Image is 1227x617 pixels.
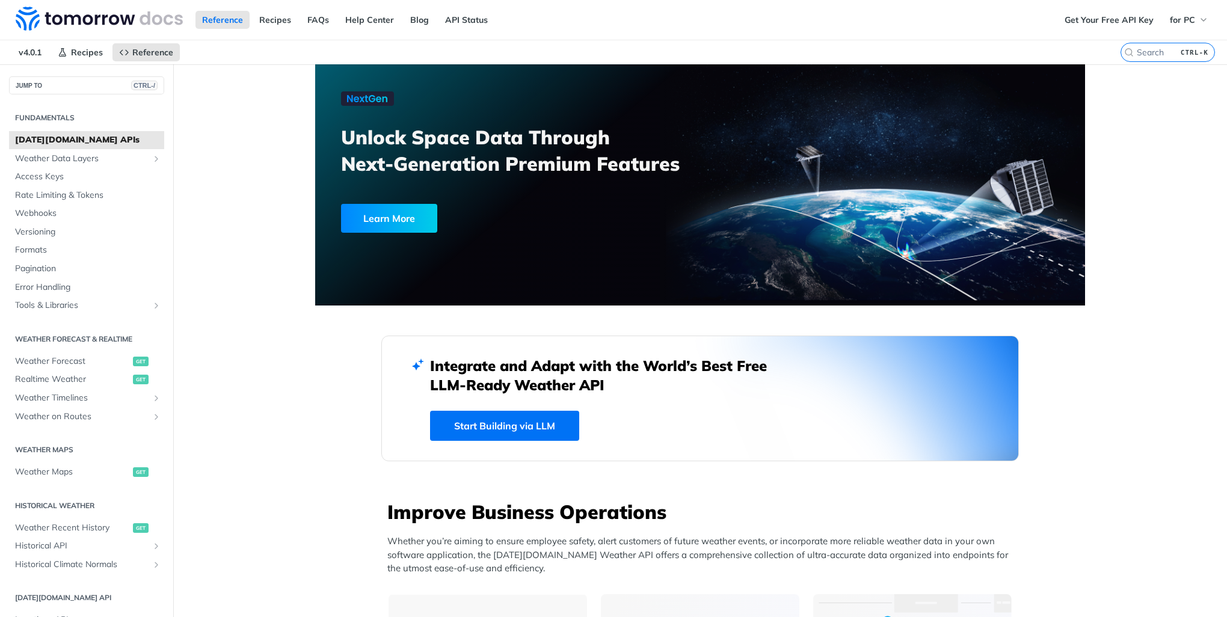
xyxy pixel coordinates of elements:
span: Tools & Libraries [15,299,149,312]
a: Reference [195,11,250,29]
a: Weather Mapsget [9,463,164,481]
a: Weather TimelinesShow subpages for Weather Timelines [9,389,164,407]
span: Error Handling [15,281,161,293]
span: Weather Maps [15,466,130,478]
span: for PC [1170,14,1195,25]
span: Formats [15,244,161,256]
h2: Weather Maps [9,444,164,455]
a: [DATE][DOMAIN_NAME] APIs [9,131,164,149]
button: Show subpages for Weather Timelines [152,393,161,403]
div: Learn More [341,204,437,233]
h3: Unlock Space Data Through Next-Generation Premium Features [341,124,713,177]
span: CTRL-/ [131,81,158,90]
img: NextGen [341,91,394,106]
a: Historical Climate NormalsShow subpages for Historical Climate Normals [9,556,164,574]
button: Show subpages for Weather Data Layers [152,154,161,164]
span: Recipes [71,47,103,58]
a: Access Keys [9,168,164,186]
a: Formats [9,241,164,259]
button: Show subpages for Historical API [152,541,161,551]
h2: Fundamentals [9,112,164,123]
a: Rate Limiting & Tokens [9,186,164,204]
span: get [133,523,149,533]
a: Weather on RoutesShow subpages for Weather on Routes [9,408,164,426]
span: Historical API [15,540,149,552]
a: Historical APIShow subpages for Historical API [9,537,164,555]
a: Error Handling [9,278,164,296]
span: Weather Data Layers [15,153,149,165]
button: Show subpages for Historical Climate Normals [152,560,161,569]
kbd: CTRL-K [1178,46,1211,58]
a: Recipes [253,11,298,29]
a: Realtime Weatherget [9,370,164,388]
a: Tools & LibrariesShow subpages for Tools & Libraries [9,296,164,315]
span: Realtime Weather [15,373,130,385]
span: Pagination [15,263,161,275]
span: Weather Recent History [15,522,130,534]
h2: Historical Weather [9,500,164,511]
span: Webhooks [15,207,161,219]
a: Recipes [51,43,109,61]
a: API Status [438,11,494,29]
svg: Search [1124,48,1134,57]
span: Weather on Routes [15,411,149,423]
a: Weather Forecastget [9,352,164,370]
a: Weather Data LayersShow subpages for Weather Data Layers [9,150,164,168]
span: [DATE][DOMAIN_NAME] APIs [15,134,161,146]
span: v4.0.1 [12,43,48,61]
button: for PC [1163,11,1215,29]
a: FAQs [301,11,336,29]
button: JUMP TOCTRL-/ [9,76,164,94]
p: Whether you’re aiming to ensure employee safety, alert customers of future weather events, or inc... [387,535,1019,576]
span: get [133,375,149,384]
a: Pagination [9,260,164,278]
a: Versioning [9,223,164,241]
h2: Integrate and Adapt with the World’s Best Free LLM-Ready Weather API [430,356,785,394]
span: Weather Forecast [15,355,130,367]
h3: Improve Business Operations [387,499,1019,525]
span: Historical Climate Normals [15,559,149,571]
span: Reference [132,47,173,58]
a: Learn More [341,204,639,233]
button: Show subpages for Weather on Routes [152,412,161,422]
img: Tomorrow.io Weather API Docs [16,7,183,31]
button: Show subpages for Tools & Libraries [152,301,161,310]
span: Versioning [15,226,161,238]
h2: [DATE][DOMAIN_NAME] API [9,592,164,603]
span: Access Keys [15,171,161,183]
span: get [133,357,149,366]
a: Start Building via LLM [430,411,579,441]
a: Reference [112,43,180,61]
span: Weather Timelines [15,392,149,404]
a: Webhooks [9,204,164,223]
a: Blog [404,11,435,29]
span: Rate Limiting & Tokens [15,189,161,201]
a: Help Center [339,11,401,29]
span: get [133,467,149,477]
a: Weather Recent Historyget [9,519,164,537]
a: Get Your Free API Key [1058,11,1160,29]
h2: Weather Forecast & realtime [9,334,164,345]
